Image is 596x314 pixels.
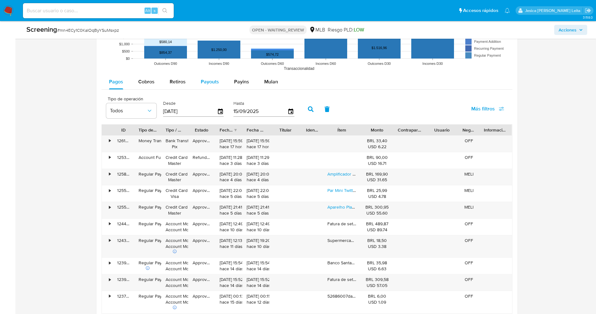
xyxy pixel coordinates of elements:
[154,8,156,14] span: s
[249,25,307,34] p: OPEN - WAITING_REVIEW
[559,25,577,35] span: Acciones
[554,25,587,35] button: Acciones
[583,15,593,20] span: 3.158.0
[158,6,171,15] button: search-icon
[328,26,364,33] span: Riesgo PLD:
[463,7,498,14] span: Accesos rápidos
[309,26,325,33] div: MLB
[525,8,582,14] p: jesica.barrios@mercadolibre.com
[585,7,591,14] a: Salir
[354,26,364,33] span: LOW
[26,24,57,34] b: Screening
[145,8,150,14] span: Alt
[23,7,174,15] input: Buscar usuario o caso...
[505,8,510,13] a: Notificaciones
[57,27,119,33] span: # mn4ECy1C0KaIOqByYSuMsxpz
